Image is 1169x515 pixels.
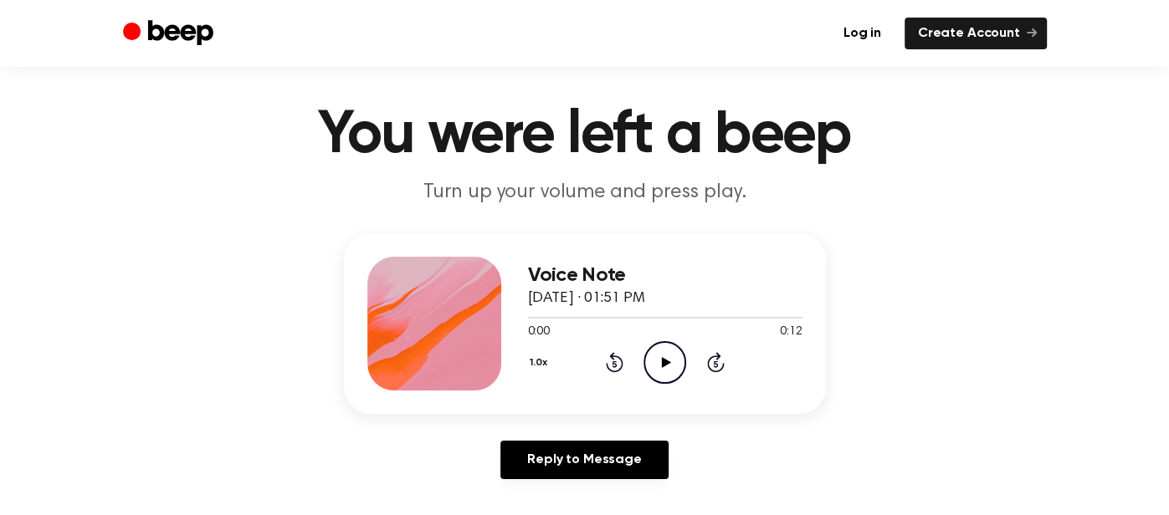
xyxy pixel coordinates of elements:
span: 0:00 [528,324,550,341]
span: [DATE] · 01:51 PM [528,291,645,306]
a: Create Account [905,18,1047,49]
a: Log in [830,18,895,49]
h1: You were left a beep [156,105,1013,166]
a: Reply to Message [500,441,668,479]
h3: Voice Note [528,264,802,287]
span: 0:12 [780,324,802,341]
a: Beep [123,18,218,50]
button: 1.0x [528,349,554,377]
p: Turn up your volume and press play. [264,179,906,207]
